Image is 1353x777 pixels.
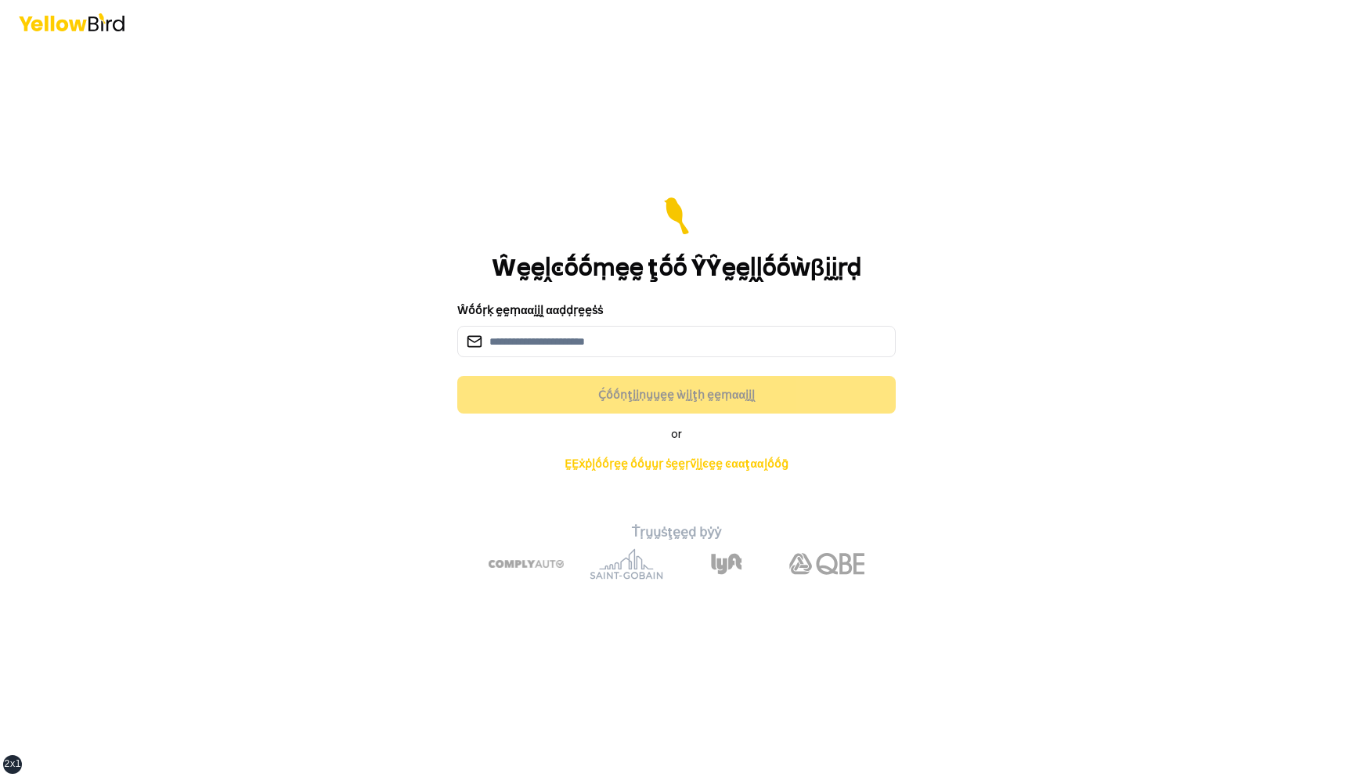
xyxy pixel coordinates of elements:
span: or [671,426,682,442]
div: 2xl [4,758,21,771]
h1: Ŵḛḛḽͼṓṓṃḛḛ ţṓṓ ŶŶḛḛḽḽṓṓẁβḭḭṛḍ [492,254,861,282]
label: Ŵṓṓṛḳ ḛḛṃααḭḭḽ ααḍḍṛḛḛṡṡ [457,302,603,318]
a: ḚḚẋṗḽṓṓṛḛḛ ṓṓṵṵṛ ṡḛḛṛṽḭḭͼḛḛ ͼααţααḽṓṓḡ [552,448,800,479]
p: Ṫṛṵṵṡţḛḛḍ ḅẏẏ [401,523,952,542]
